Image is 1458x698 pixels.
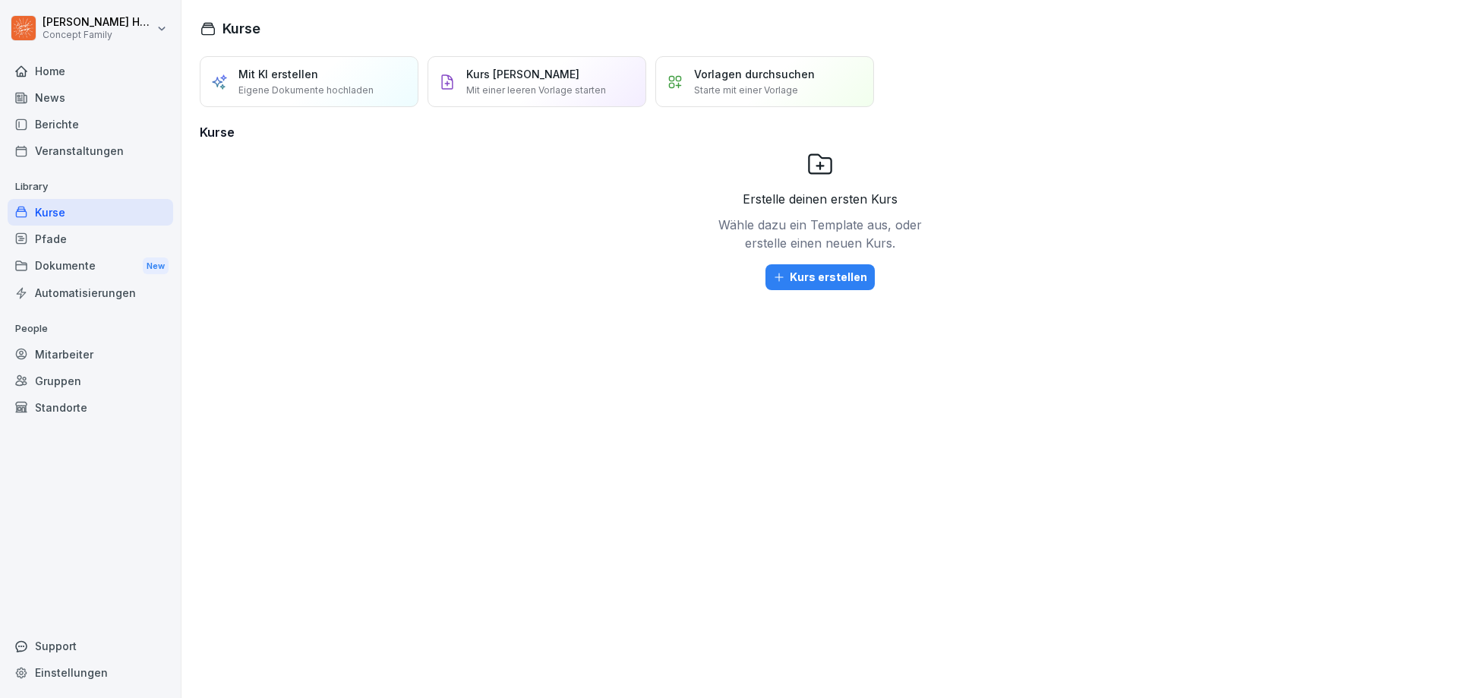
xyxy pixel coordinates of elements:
[8,199,173,226] a: Kurse
[238,66,318,82] p: Mit KI erstellen
[743,190,898,208] p: Erstelle deinen ersten Kurs
[8,317,173,341] p: People
[8,341,173,368] a: Mitarbeiter
[714,216,926,252] p: Wähle dazu ein Template aus, oder erstelle einen neuen Kurs.
[466,66,579,82] p: Kurs [PERSON_NAME]
[8,175,173,199] p: Library
[8,368,173,394] a: Gruppen
[43,16,153,29] p: [PERSON_NAME] Huttarsch
[200,123,1440,141] h3: Kurse
[466,84,606,97] p: Mit einer leeren Vorlage starten
[43,30,153,40] p: Concept Family
[238,84,374,97] p: Eigene Dokumente hochladen
[8,137,173,164] a: Veranstaltungen
[222,18,260,39] h1: Kurse
[694,84,798,97] p: Starte mit einer Vorlage
[8,226,173,252] a: Pfade
[8,659,173,686] a: Einstellungen
[8,58,173,84] a: Home
[765,264,875,290] button: Kurs erstellen
[694,66,815,82] p: Vorlagen durchsuchen
[773,269,867,286] div: Kurs erstellen
[8,394,173,421] a: Standorte
[8,280,173,306] a: Automatisierungen
[143,257,169,275] div: New
[8,252,173,280] div: Dokumente
[8,633,173,659] div: Support
[8,111,173,137] a: Berichte
[8,252,173,280] a: DokumenteNew
[8,84,173,111] a: News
